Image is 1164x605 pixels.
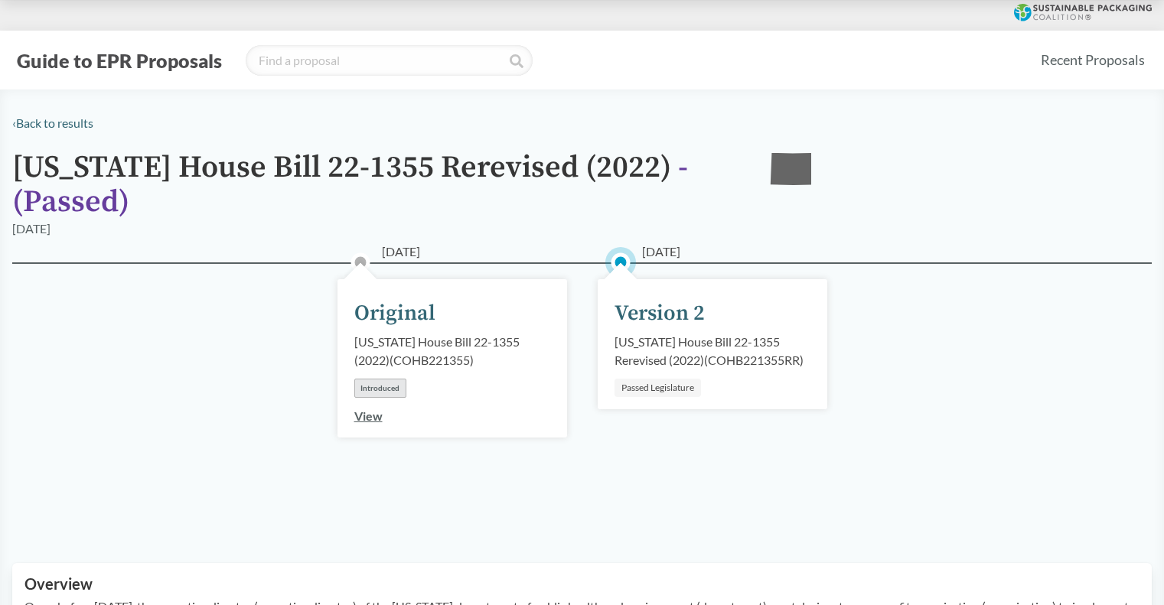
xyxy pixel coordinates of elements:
[354,333,550,369] div: [US_STATE] House Bill 22-1355 (2022) ( COHB221355 )
[615,379,701,397] div: Passed Legislature
[12,151,747,220] h1: [US_STATE] House Bill 22-1355 Rerevised (2022)
[615,298,705,330] div: Version 2
[24,575,1140,593] h2: Overview
[12,220,51,238] div: [DATE]
[12,115,93,130] a: ‹Back to results
[382,242,420,261] span: [DATE]
[354,408,383,423] a: View
[12,48,227,73] button: Guide to EPR Proposals
[354,298,435,330] div: Original
[642,242,680,261] span: [DATE]
[354,379,406,398] div: Introduced
[246,45,533,76] input: Find a proposal
[1034,43,1152,77] a: Recent Proposals
[615,333,810,369] div: [US_STATE] House Bill 22-1355 Rerevised (2022) ( COHB221355RR )
[12,148,688,221] span: - ( Passed )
